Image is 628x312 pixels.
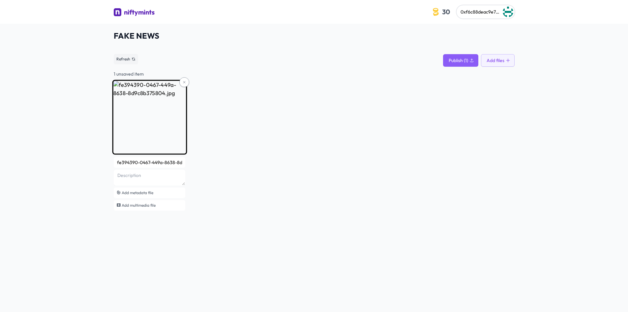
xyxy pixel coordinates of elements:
a: niftymints [114,8,155,18]
span: Publish (1) [449,57,468,64]
img: fe394390-0467-449a-8638-8d9c8b375804.jpg [112,80,187,155]
img: niftymints logo [114,8,122,16]
button: Refresh [114,54,138,64]
button: 0xf6c88deac9e7f6ff4c1c068781dd778fb6496d90 [457,5,515,18]
img: Thijs B [503,7,513,17]
button: Publish (1) [443,54,478,67]
span: 0xf6c88deac9e7f6ff4c1c068781dd778fb6496d90 [461,9,563,15]
span: Add multimedia file [122,203,156,208]
button: 30 [429,5,454,18]
span: Refresh [116,56,130,62]
div: niftymints [124,8,155,17]
button: Add files [481,54,515,67]
div: 1 unsaved item [114,71,515,77]
input: Name (fe394390-0467-449a-8638-8d9c8b375804) [114,157,186,168]
span: 30 [441,7,451,17]
span: FAKE NEWS [114,30,515,41]
img: coin-icon.3a8a4044.svg [431,7,441,17]
span: Add metadata file [122,190,153,195]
